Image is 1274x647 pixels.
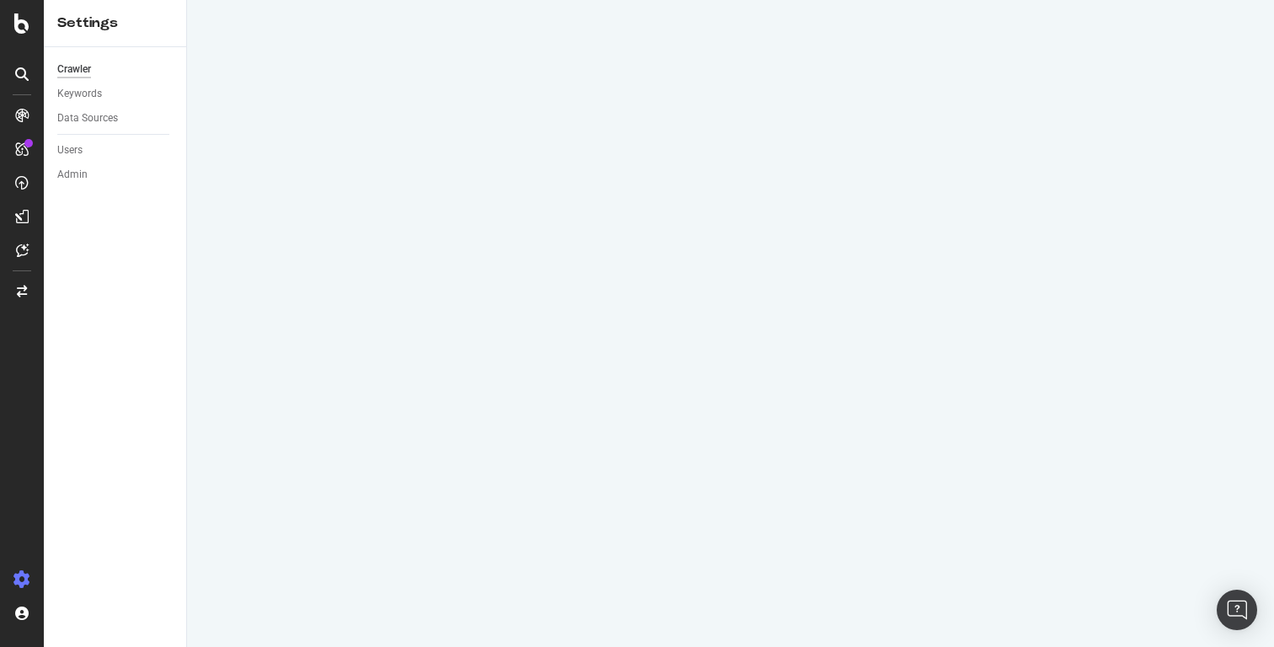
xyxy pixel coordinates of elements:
[57,166,88,184] div: Admin
[57,61,91,78] div: Crawler
[57,85,102,103] div: Keywords
[57,142,83,159] div: Users
[57,110,118,127] div: Data Sources
[57,166,174,184] a: Admin
[57,142,174,159] a: Users
[1217,590,1257,630] div: Open Intercom Messenger
[57,110,174,127] a: Data Sources
[57,61,174,78] a: Crawler
[57,85,174,103] a: Keywords
[57,13,173,33] div: Settings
